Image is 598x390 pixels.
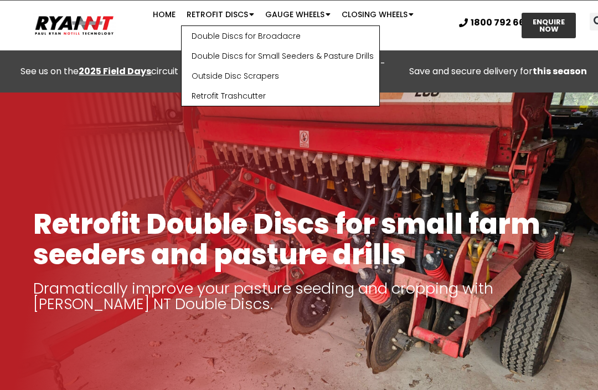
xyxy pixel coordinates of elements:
a: 2025 Field Days [79,65,151,78]
a: 1800 792 668 [459,18,531,27]
p: Dramatically improve your pasture seeding and cropping with [PERSON_NAME] NT Double Discs. [33,281,565,312]
a: Outside Disc Scrapers [182,66,379,86]
h1: Retrofit Double Discs for small farm seeders and pasture drills [33,209,565,270]
a: Closing Wheels [336,3,419,25]
a: Retrofit Trashcutter [182,86,379,106]
a: ENQUIRE NOW [522,13,576,38]
span: ENQUIRE NOW [532,18,566,33]
a: Home [147,3,181,25]
a: Retrofit Discs [181,3,260,25]
a: Double Discs for Small Seeders & Pasture Drills [182,46,379,66]
div: See us on the circuit [6,64,194,79]
p: Save and secure delivery for [404,64,592,79]
ul: Retrofit Discs [181,25,380,106]
img: Ryan NT logo [33,13,116,38]
a: Gauge Wheels [260,3,336,25]
span: 1800 792 668 [471,18,531,27]
a: Double Discs for Broadacre [182,26,379,46]
strong: this season [533,65,587,78]
nav: Menu [116,3,451,48]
